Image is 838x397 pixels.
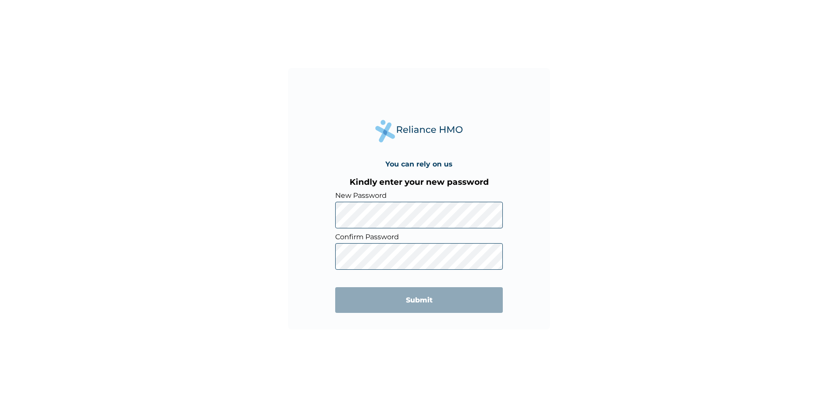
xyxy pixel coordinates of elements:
[335,233,503,241] label: Confirm Password
[375,120,463,142] img: Reliance Health's Logo
[335,177,503,187] h3: Kindly enter your new password
[385,160,453,168] h4: You can rely on us
[335,287,503,313] input: Submit
[335,191,503,200] label: New Password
